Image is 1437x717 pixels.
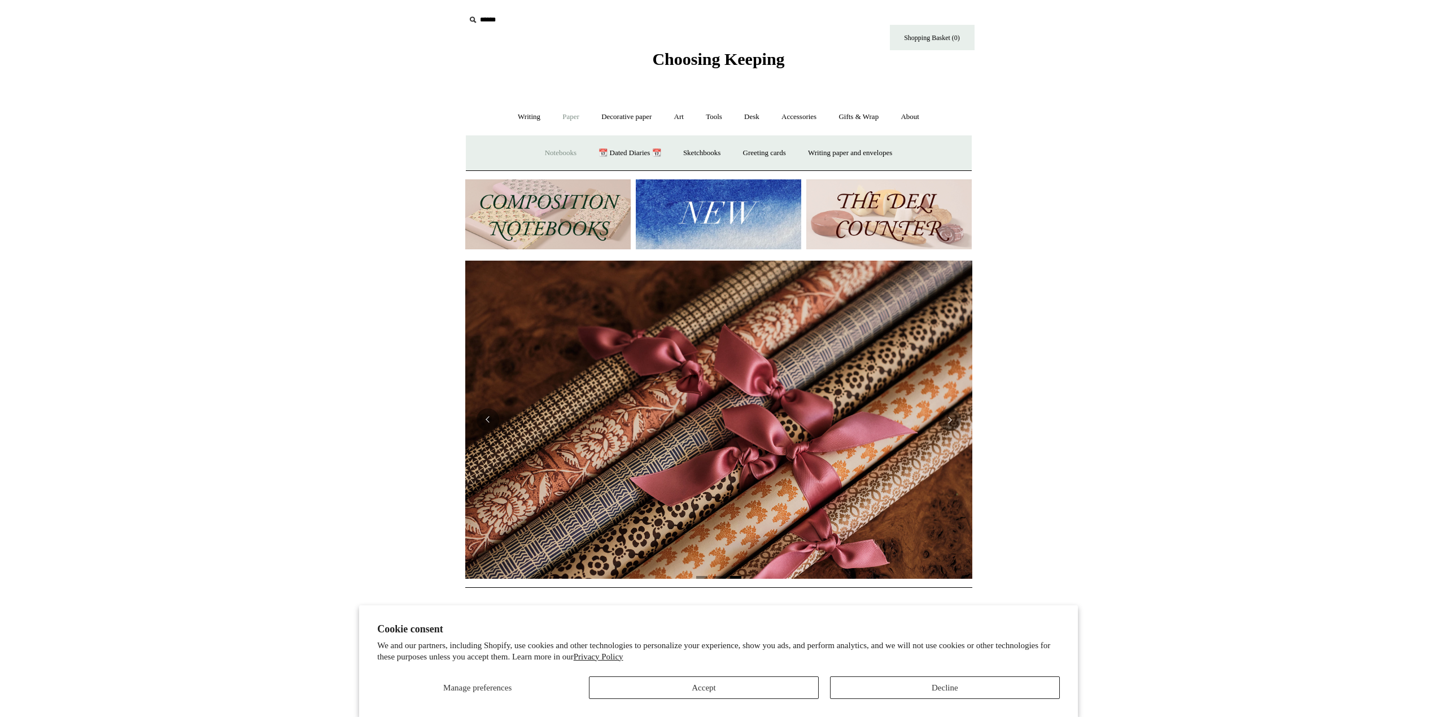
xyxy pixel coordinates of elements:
a: Sketchbooks [673,138,731,168]
button: Accept [589,676,819,699]
a: Accessories [771,102,827,132]
a: Choosing Keeping [652,59,784,67]
a: Paper [552,102,589,132]
h2: Cookie consent [377,623,1060,635]
a: Notebooks [535,138,587,168]
button: Manage preferences [377,676,578,699]
a: Desk [734,102,770,132]
button: Page 3 [730,576,741,579]
span: Manage preferences [443,683,512,692]
p: We and our partners, including Shopify, use cookies and other technologies to personalize your ex... [377,640,1060,662]
a: Decorative paper [591,102,662,132]
img: New.jpg__PID:f73bdf93-380a-4a35-bcfe-7823039498e1 [636,179,801,250]
button: Previous [477,408,499,431]
a: Greeting cards [733,138,796,168]
a: Writing paper and envelopes [798,138,902,168]
a: Tools [696,102,732,132]
button: Decline [830,676,1060,699]
button: Page 1 [696,576,707,579]
a: Writing [508,102,551,132]
a: Art [664,102,694,132]
a: 📆 Dated Diaries 📆 [588,138,671,168]
button: Next [938,408,961,431]
a: Gifts & Wrap [828,102,889,132]
a: Privacy Policy [574,652,623,661]
span: Choosing Keeping [652,50,784,68]
img: 202302 Composition ledgers.jpg__PID:69722ee6-fa44-49dd-a067-31375e5d54ec [465,179,631,250]
a: Shopping Basket (0) [890,25,975,50]
img: Early Bird [465,261,972,579]
button: Page 2 [713,576,724,579]
img: The Deli Counter [806,179,972,250]
a: About [890,102,929,132]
